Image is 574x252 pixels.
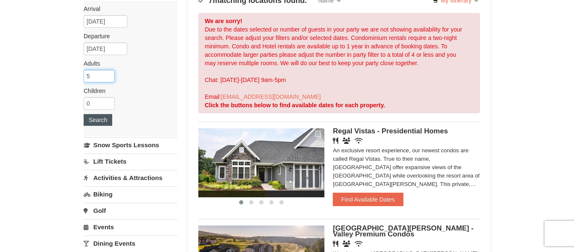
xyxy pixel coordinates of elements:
div: An exclusive resort experience, our newest condos are called Regal Vistas. True to their name, [G... [333,146,480,188]
strong: We are sorry! [205,18,242,24]
a: Dining Events [84,236,177,251]
strong: Click the buttons below to find available dates for each property. [205,102,385,109]
i: Wireless Internet (free) [355,241,363,247]
a: Events [84,219,177,235]
span: [GEOGRAPHIC_DATA][PERSON_NAME] - Valley Premium Condos [333,224,474,238]
i: Banquet Facilities [342,241,350,247]
button: Search [84,114,112,126]
a: Biking [84,186,177,202]
a: Golf [84,203,177,218]
i: Restaurant [333,138,338,144]
div: Due to the dates selected or number of guests in your party we are not showing availability for y... [198,13,480,113]
i: Wireless Internet (free) [355,138,363,144]
i: Banquet Facilities [342,138,350,144]
a: [EMAIL_ADDRESS][DOMAIN_NAME] [221,93,321,100]
i: Restaurant [333,241,338,247]
label: Children [84,87,171,95]
a: Lift Tickets [84,154,177,169]
label: Arrival [84,5,171,13]
label: Adults [84,59,171,68]
label: Departure [84,32,171,40]
a: Activities & Attractions [84,170,177,186]
a: Snow Sports Lessons [84,137,177,153]
span: Regal Vistas - Presidential Homes [333,127,448,135]
button: Find Available Dates [333,193,403,206]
